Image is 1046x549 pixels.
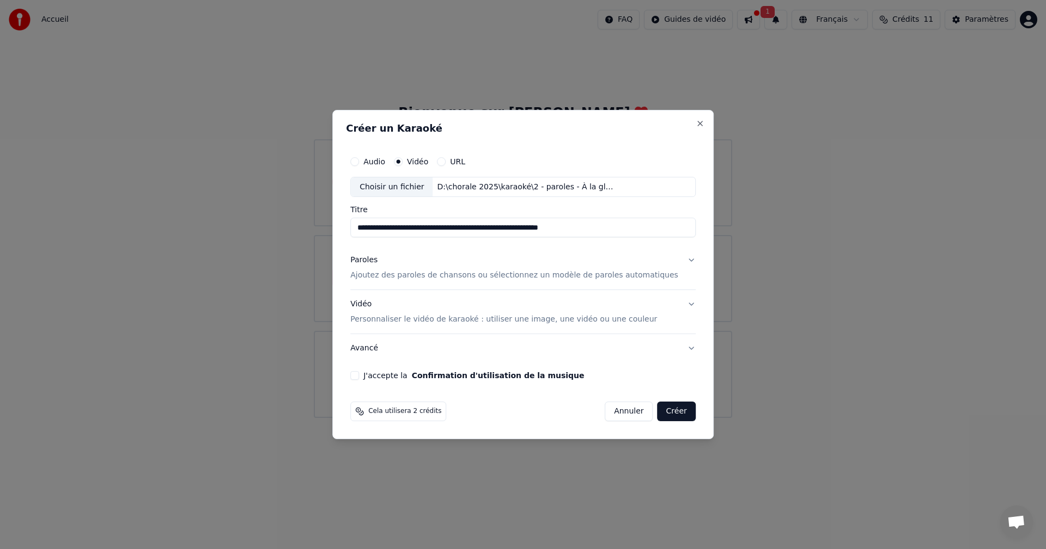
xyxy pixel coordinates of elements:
[363,372,584,379] label: J'accepte la
[350,299,657,325] div: Vidéo
[433,182,618,193] div: D:\chorale 2025\karaoké\2 - paroles - À la gloire des femmes en deuil - [PERSON_NAME].mp4
[350,270,678,281] p: Ajoutez des paroles de chansons ou sélectionnez un modèle de paroles automatiques
[351,177,433,197] div: Choisir un fichier
[605,402,653,421] button: Annuler
[350,291,696,334] button: VidéoPersonnaliser le vidéo de karaoké : utiliser une image, une vidéo ou une couleur
[350,334,696,362] button: Avancé
[350,246,696,290] button: ParolesAjoutez des paroles de chansons ou sélectionnez un modèle de paroles automatiques
[412,372,585,379] button: J'accepte la
[350,255,378,266] div: Paroles
[363,158,385,165] label: Audio
[450,158,465,165] label: URL
[350,314,657,325] p: Personnaliser le vidéo de karaoké : utiliser une image, une vidéo ou une couleur
[407,158,428,165] label: Vidéo
[350,206,696,214] label: Titre
[346,124,700,133] h2: Créer un Karaoké
[658,402,696,421] button: Créer
[368,407,441,416] span: Cela utilisera 2 crédits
